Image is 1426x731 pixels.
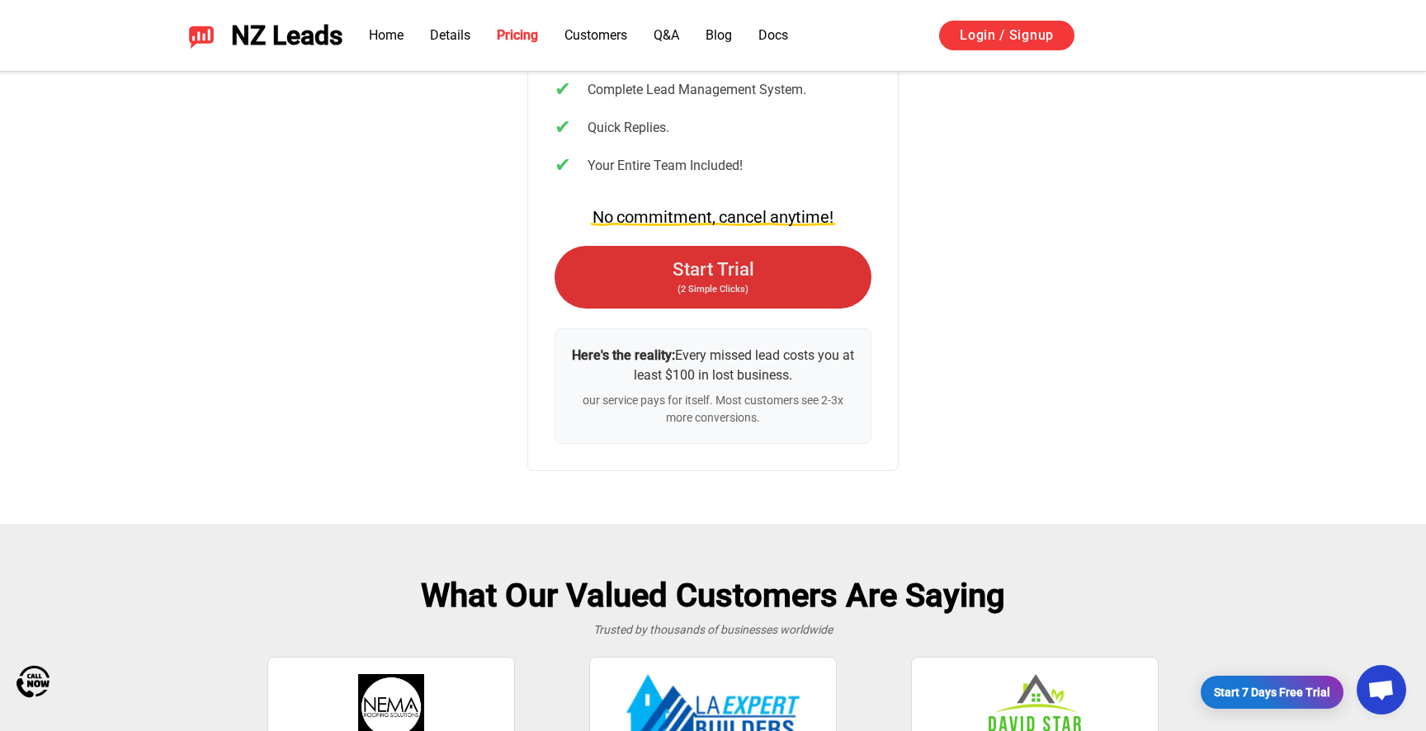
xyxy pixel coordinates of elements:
span: Your Entire Team Included! [588,158,743,173]
a: Login / Signup [939,21,1074,50]
a: Home [369,27,404,43]
a: Q&A [654,27,679,43]
a: Pricing [497,27,538,43]
span: NZ Leads [231,21,342,51]
span: cancel [717,208,768,229]
div: Open chat [1357,665,1406,714]
span: anytime! [768,208,835,229]
img: Call Now [17,665,50,698]
h2: What Our Valued Customers Are Saying [175,577,1251,615]
div: our service pays for itself. Most customers see 2-3x more conversions. [572,392,854,427]
div: Trusted by thousands of businesses worldwide [175,621,1251,639]
strong: Here's the reality: [572,347,675,363]
a: Details [430,27,470,43]
span: (2 Simple Clicks) [678,284,748,295]
a: Start 7 Days Free Trial [1201,676,1343,709]
span: Complete Lead Management System. [588,83,806,97]
div: Every missed lead costs you at least $100 in lost business. [572,346,854,385]
span: ✔ [555,79,584,100]
a: Customers [564,27,627,43]
img: NZ Leads logo [188,22,215,49]
span: ✔ [555,155,584,176]
span: Start Trial [673,258,754,280]
a: Start Trial(2 Simple Clicks) [555,246,871,309]
a: Blog [706,27,732,43]
span: commitment, [615,208,717,229]
span: No [591,208,615,229]
span: Quick Replies. [588,120,669,135]
span: ✔ [555,117,584,138]
iframe: Sign in with Google Button [1091,18,1259,54]
a: Docs [758,27,788,43]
